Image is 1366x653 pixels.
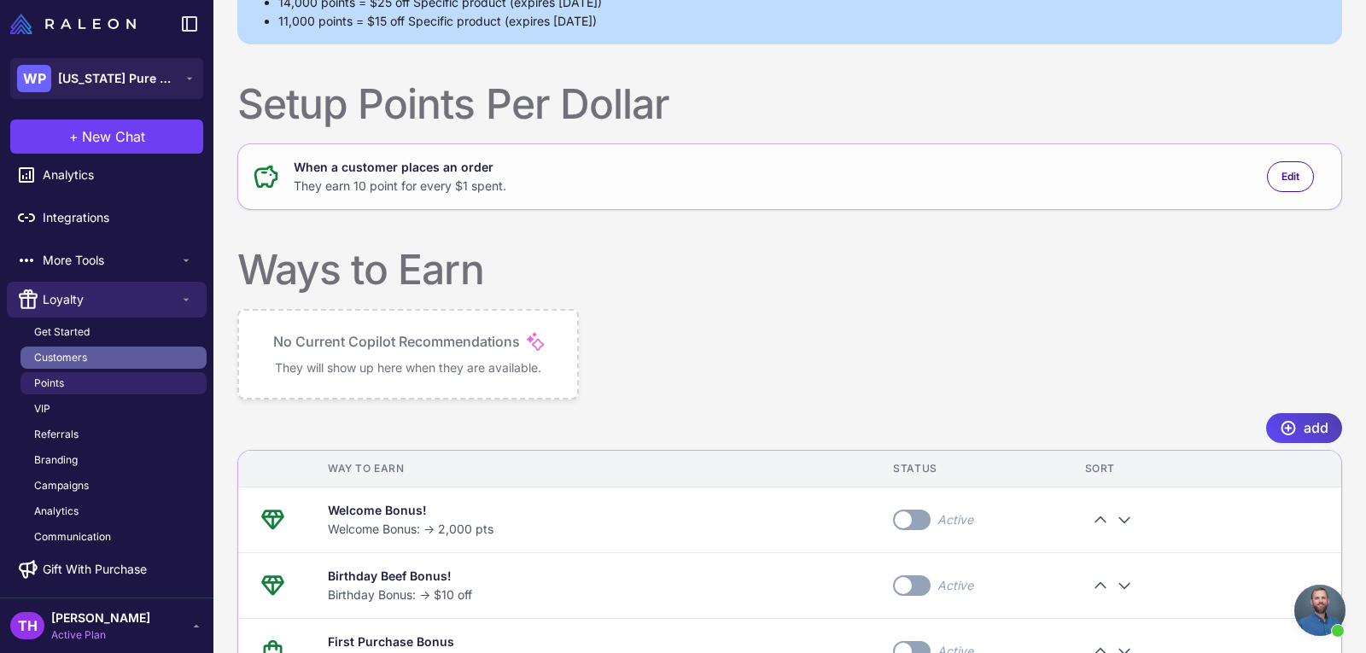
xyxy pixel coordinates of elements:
a: Branding [20,449,207,471]
div: Ways to Earn [237,244,484,295]
p: They will show up here when they are available. [260,359,557,377]
span: Campaigns [34,478,89,493]
span: Integrations [43,208,193,227]
span: Points [34,376,64,391]
span: Analytics [34,504,79,519]
th: Way to Earn [307,451,873,487]
span: Edit [1281,169,1299,184]
div: WP [17,65,51,92]
div: Setup Points Per Dollar [237,79,669,130]
a: VIP [20,398,207,420]
a: Communication [20,526,207,548]
a: Customers [20,347,207,369]
span: Analytics [43,166,193,184]
li: 11,000 points = $15 off Specific product (expires [DATE]) [278,12,1328,31]
span: Gift With Purchase [43,560,147,579]
div: Birthday Bonus: → $10 off [328,586,852,604]
button: WP[US_STATE] Pure Natural Beef [10,58,203,99]
a: Raleon Logo [10,14,143,34]
span: Branding [34,452,78,468]
span: New Chat [82,126,145,147]
a: Referrals [20,423,207,446]
button: +New Chat [10,120,203,154]
a: Integrations [7,200,207,236]
span: Communication [34,529,111,545]
span: + [69,126,79,147]
th: Status [873,451,1064,487]
span: More Tools [43,251,179,270]
span: Active Plan [51,627,150,643]
div: They earn 10 point for every $1 spent. [294,177,506,195]
p: No Current Copilot Recommendations [273,331,520,352]
img: Raleon Logo [10,14,136,34]
img: Magic [527,332,544,351]
div: Active [937,510,973,529]
div: First Purchase Bonus [328,633,852,651]
div: TH [10,612,44,639]
a: Analytics [7,157,207,193]
th: Sort [1065,451,1205,487]
div: Birthday Beef Bonus! [328,567,852,586]
a: Analytics [20,500,207,522]
span: [PERSON_NAME] [51,609,150,627]
span: VIP [34,401,50,417]
span: Referrals [34,427,79,442]
a: Gift With Purchase [7,551,207,587]
a: Campaigns [20,475,207,497]
div: Welcome Bonus! [328,501,852,520]
span: add [1304,413,1328,443]
span: Loyalty [43,290,179,309]
div: Active [937,576,973,595]
a: Get Started [20,321,207,343]
span: Get Started [34,324,90,340]
div: Welcome Bonus: → 2,000 pts [328,520,852,539]
div: Open chat [1294,585,1346,636]
a: Points [20,372,207,394]
span: [US_STATE] Pure Natural Beef [58,69,178,88]
span: Customers [34,350,87,365]
div: When a customer places an order [294,158,506,177]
